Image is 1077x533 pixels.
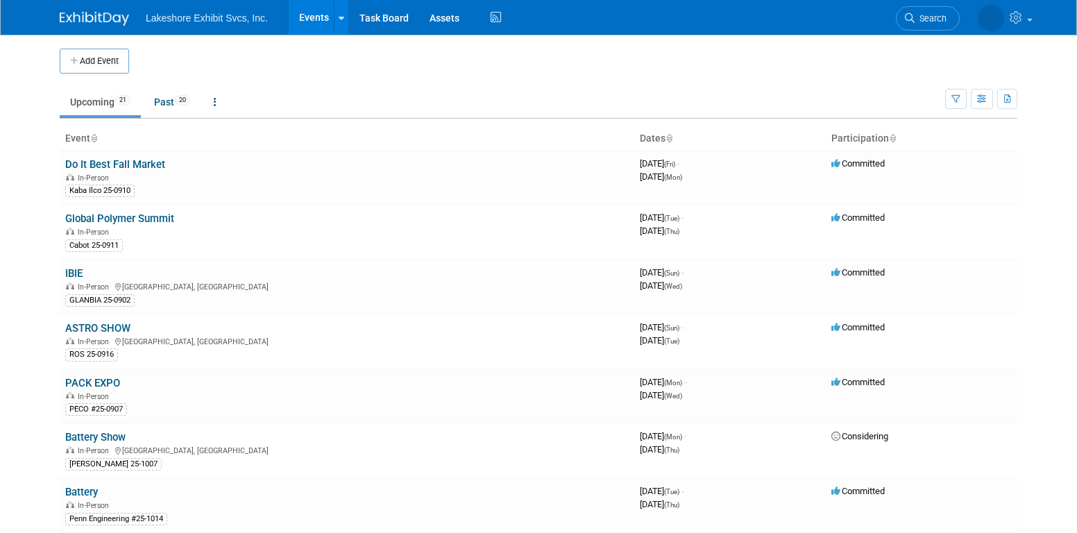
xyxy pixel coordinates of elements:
[78,282,113,291] span: In-Person
[65,212,174,225] a: Global Polymer Summit
[65,267,83,280] a: IBIE
[65,444,629,455] div: [GEOGRAPHIC_DATA], [GEOGRAPHIC_DATA]
[78,174,113,183] span: In-Person
[681,322,684,332] span: -
[640,212,684,223] span: [DATE]
[664,446,679,454] span: (Thu)
[665,133,672,144] a: Sort by Start Date
[640,444,679,455] span: [DATE]
[60,89,141,115] a: Upcoming21
[65,158,165,171] a: Do It Best Fall Market
[60,12,129,26] img: ExhibitDay
[90,133,97,144] a: Sort by Event Name
[78,392,113,401] span: In-Person
[66,228,74,235] img: In-Person Event
[65,513,167,525] div: Penn Engineering #25-1014
[896,6,960,31] a: Search
[640,431,686,441] span: [DATE]
[664,228,679,235] span: (Thu)
[681,486,684,496] span: -
[826,127,1017,151] th: Participation
[60,49,129,74] button: Add Event
[66,282,74,289] img: In-Person Event
[681,267,684,278] span: -
[831,377,885,387] span: Committed
[664,392,682,400] span: (Wed)
[640,267,684,278] span: [DATE]
[65,348,118,361] div: ROS 25-0916
[640,280,682,291] span: [DATE]
[65,486,98,498] a: Battery
[65,458,162,471] div: [PERSON_NAME] 25-1007
[664,337,679,345] span: (Tue)
[175,95,190,105] span: 20
[831,158,885,169] span: Committed
[684,431,686,441] span: -
[634,127,826,151] th: Dates
[640,499,679,509] span: [DATE]
[664,488,679,496] span: (Tue)
[664,160,675,168] span: (Fri)
[78,228,113,237] span: In-Person
[65,280,629,291] div: [GEOGRAPHIC_DATA], [GEOGRAPHIC_DATA]
[640,335,679,346] span: [DATE]
[664,214,679,222] span: (Tue)
[66,392,74,399] img: In-Person Event
[65,294,135,307] div: GLANBIA 25-0902
[78,501,113,510] span: In-Person
[915,13,947,24] span: Search
[831,486,885,496] span: Committed
[115,95,130,105] span: 21
[65,335,629,346] div: [GEOGRAPHIC_DATA], [GEOGRAPHIC_DATA]
[144,89,201,115] a: Past20
[664,379,682,387] span: (Mon)
[677,158,679,169] span: -
[60,127,634,151] th: Event
[66,446,74,453] img: In-Person Event
[640,226,679,236] span: [DATE]
[146,12,268,24] span: Lakeshore Exhibit Svcs, Inc.
[831,267,885,278] span: Committed
[78,446,113,455] span: In-Person
[65,403,127,416] div: PECO #25-0907
[889,133,896,144] a: Sort by Participation Type
[831,212,885,223] span: Committed
[640,377,686,387] span: [DATE]
[664,282,682,290] span: (Wed)
[640,171,682,182] span: [DATE]
[831,431,888,441] span: Considering
[65,431,126,443] a: Battery Show
[664,324,679,332] span: (Sun)
[65,322,130,335] a: ASTRO SHOW
[66,501,74,508] img: In-Person Event
[66,174,74,180] img: In-Person Event
[664,174,682,181] span: (Mon)
[65,185,135,197] div: Kaba Ilco 25-0910
[66,337,74,344] img: In-Person Event
[684,377,686,387] span: -
[978,5,1004,31] img: MICHELLE MOYA
[664,501,679,509] span: (Thu)
[640,390,682,400] span: [DATE]
[640,158,679,169] span: [DATE]
[640,486,684,496] span: [DATE]
[681,212,684,223] span: -
[831,322,885,332] span: Committed
[65,377,120,389] a: PACK EXPO
[78,337,113,346] span: In-Person
[664,433,682,441] span: (Mon)
[640,322,684,332] span: [DATE]
[65,239,123,252] div: Cabot 25-0911
[664,269,679,277] span: (Sun)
